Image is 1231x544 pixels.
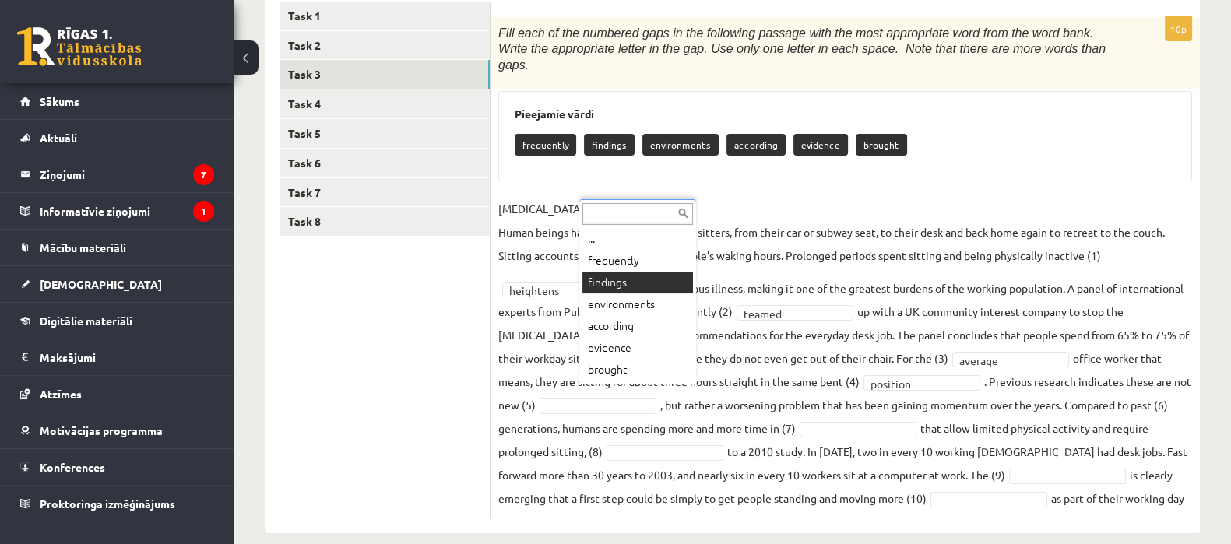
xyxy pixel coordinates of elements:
div: findings [582,272,693,293]
div: frequently [582,250,693,272]
div: evidence [582,337,693,359]
div: environments [582,293,693,315]
div: brought [582,359,693,381]
div: according [582,315,693,337]
div: ... [582,228,693,250]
